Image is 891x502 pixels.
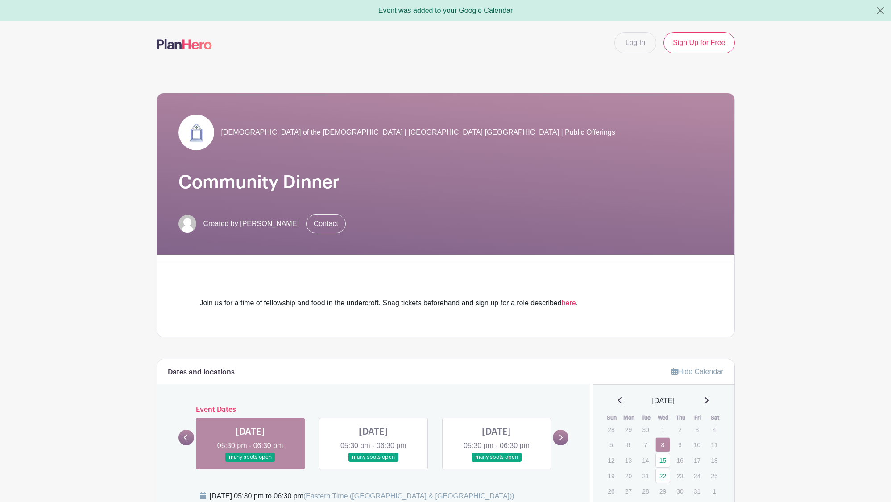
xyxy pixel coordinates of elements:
p: 13 [621,453,636,467]
h6: Dates and locations [168,368,235,377]
p: 17 [690,453,705,467]
p: 26 [604,484,618,498]
p: 23 [672,469,687,483]
span: [DATE] [652,395,675,406]
span: [DEMOGRAPHIC_DATA] of the [DEMOGRAPHIC_DATA] | [GEOGRAPHIC_DATA] [GEOGRAPHIC_DATA] | Public Offer... [221,127,615,138]
p: 31 [690,484,705,498]
span: Created by [PERSON_NAME] [203,218,299,229]
p: 30 [672,484,687,498]
th: Mon [621,413,638,422]
th: Sat [706,413,724,422]
p: 10 [690,438,705,452]
p: 25 [707,469,721,483]
p: 14 [638,453,653,467]
th: Tue [638,413,655,422]
img: logo-507f7623f17ff9eddc593b1ce0a138ce2505c220e1c5a4e2b4648c50719b7d32.svg [157,39,212,49]
p: 18 [707,453,721,467]
a: 8 [655,437,670,452]
a: Sign Up for Free [663,32,734,53]
div: [DATE] 05:30 pm to 06:30 pm [210,491,514,502]
p: 12 [604,453,618,467]
p: 30 [638,423,653,436]
div: Join us for a time of fellowship and food in the undercroft. Snag tickets beforehand and sign up ... [200,298,692,309]
span: (Eastern Time ([GEOGRAPHIC_DATA] & [GEOGRAPHIC_DATA])) [303,492,514,500]
th: Fri [689,413,707,422]
a: here [562,299,576,307]
p: 7 [638,438,653,452]
th: Thu [672,413,689,422]
p: 6 [621,438,636,452]
img: default-ce2991bfa6775e67f084385cd625a349d9dcbb7a52a09fb2fda1e96e2d18dcdb.png [178,215,196,233]
a: Log In [614,32,656,53]
p: 1 [655,423,670,436]
a: 22 [655,469,670,483]
th: Wed [655,413,672,422]
a: 15 [655,453,670,468]
p: 1 [707,484,721,498]
p: 2 [672,423,687,436]
p: 16 [672,453,687,467]
p: 5 [604,438,618,452]
h6: Event Dates [194,406,553,414]
a: Hide Calendar [671,368,723,375]
p: 9 [672,438,687,452]
p: 24 [690,469,705,483]
p: 27 [621,484,636,498]
p: 11 [707,438,721,452]
p: 29 [655,484,670,498]
p: 3 [690,423,705,436]
p: 20 [621,469,636,483]
h1: Community Dinner [178,172,713,193]
p: 19 [604,469,618,483]
th: Sun [603,413,621,422]
p: 29 [621,423,636,436]
p: 4 [707,423,721,436]
p: 28 [638,484,653,498]
p: 28 [604,423,618,436]
a: Contact [306,214,346,233]
img: Doors3.jpg [178,115,214,150]
p: 21 [638,469,653,483]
